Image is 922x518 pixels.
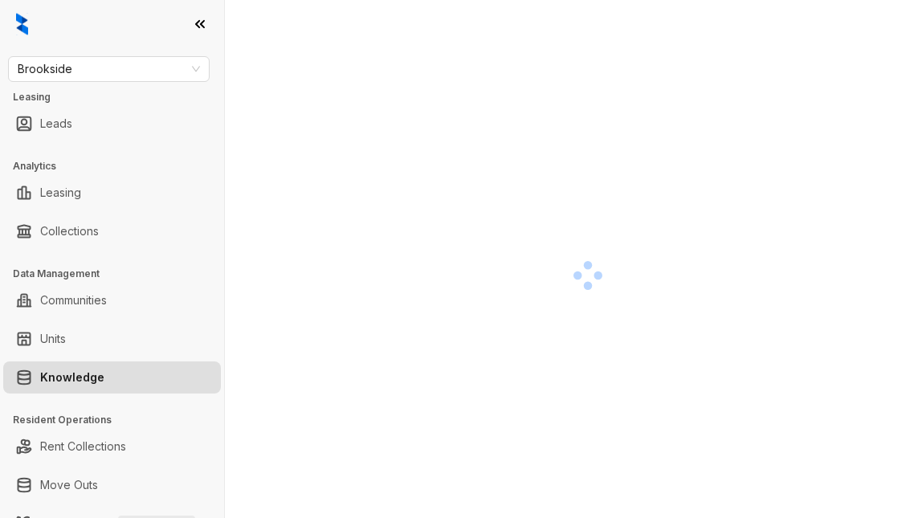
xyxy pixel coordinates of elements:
[40,284,107,316] a: Communities
[40,215,99,247] a: Collections
[13,90,224,104] h3: Leasing
[3,430,221,463] li: Rent Collections
[40,108,72,140] a: Leads
[40,323,66,355] a: Units
[40,361,104,394] a: Knowledge
[40,177,81,209] a: Leasing
[40,430,126,463] a: Rent Collections
[16,13,28,35] img: logo
[13,413,224,427] h3: Resident Operations
[13,159,224,173] h3: Analytics
[3,177,221,209] li: Leasing
[40,469,98,501] a: Move Outs
[3,108,221,140] li: Leads
[13,267,224,281] h3: Data Management
[3,361,221,394] li: Knowledge
[3,323,221,355] li: Units
[3,215,221,247] li: Collections
[3,469,221,501] li: Move Outs
[3,284,221,316] li: Communities
[18,57,200,81] span: Brookside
